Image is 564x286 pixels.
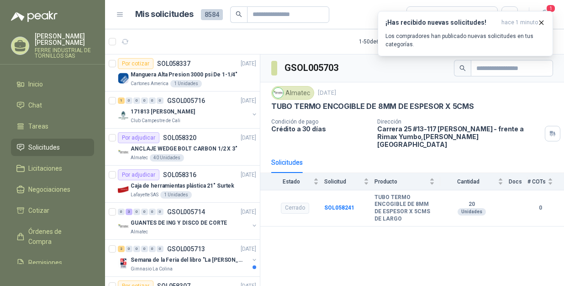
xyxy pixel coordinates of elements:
[131,108,195,116] p: 171813 [PERSON_NAME]
[118,221,129,232] img: Company Logo
[118,209,125,215] div: 0
[133,246,140,252] div: 0
[105,54,260,92] a: Por cotizarSOL058337[DATE] Company LogoManguera Alta Presion 3000 psi De 1-1/4"Cartones America1 ...
[440,173,509,190] th: Cantidad
[458,208,486,216] div: Unidades
[126,97,132,104] div: 0
[271,86,314,100] div: Almatec
[131,117,180,124] p: Club Campestre de Cali
[167,246,205,252] p: GSOL005713
[271,102,474,111] p: TUBO TERMO ENCOGIBLE DE 8MM DE ESPESOR X 5CMS
[28,205,49,216] span: Cotizar
[149,246,156,252] div: 0
[160,191,192,199] div: 1 Unidades
[118,58,153,69] div: Por cotizar
[118,95,258,124] a: 1 0 0 0 0 0 GSOL005716[DATE] Company Logo171813 [PERSON_NAME]Club Campestre de Cali
[118,206,258,236] a: 0 3 0 0 0 0 GSOL005714[DATE] Company LogoGUANTES DE ING Y DISCO DE CORTEAlmatec
[271,157,303,167] div: Solicitudes
[131,80,169,87] p: Cartones America
[118,132,159,143] div: Por adjudicar
[28,142,60,152] span: Solicitudes
[167,97,205,104] p: GSOL005716
[378,11,553,56] button: ¡Has recibido nuevas solicitudes!hace 1 minuto Los compradores han publicado nuevas solicitudes e...
[149,97,156,104] div: 0
[170,80,202,87] div: 1 Unidades
[105,166,260,203] a: Por adjudicarSOL058316[DATE] Company LogoCaja de herramientas plástica 21" SurtekLafayette SAS1 U...
[440,201,503,208] b: 20
[28,100,42,110] span: Chat
[118,169,159,180] div: Por adjudicar
[241,245,256,254] p: [DATE]
[131,228,148,236] p: Almatec
[131,191,158,199] p: Lafayette SAS
[141,246,148,252] div: 0
[141,209,148,215] div: 0
[118,258,129,269] img: Company Logo
[11,202,94,219] a: Cotizar
[11,181,94,198] a: Negociaciones
[241,97,256,105] p: [DATE]
[285,61,340,75] h3: GSOL005703
[105,129,260,166] a: Por adjudicarSOL058320[DATE] Company LogoANCLAJE WEDGE BOLT CARBON 1/2 X 3"Almatec40 Unidades
[359,34,418,49] div: 1 - 50 de 6476
[260,173,324,190] th: Estado
[527,204,553,212] b: 0
[131,70,237,79] p: Manguera Alta Presion 3000 psi De 1-1/4"
[118,243,258,273] a: 2 0 0 0 0 0 GSOL005713[DATE] Company LogoSemana de la Feria del libro "La [PERSON_NAME]"Gimnasio ...
[133,209,140,215] div: 0
[385,32,545,49] p: Los compradores han publicado nuevas solicitudes en tus categorías.
[11,139,94,156] a: Solicitudes
[126,209,132,215] div: 3
[149,209,156,215] div: 0
[241,171,256,179] p: [DATE]
[118,97,125,104] div: 1
[135,8,194,21] h1: Mis solicitudes
[131,256,244,264] p: Semana de la Feria del libro "La [PERSON_NAME]"
[377,125,541,148] p: Carrera 25 #13-117 [PERSON_NAME] - frente a Rimax Yumbo , [PERSON_NAME][GEOGRAPHIC_DATA]
[11,76,94,93] a: Inicio
[131,154,148,162] p: Almatec
[324,178,362,185] span: Solicitud
[281,203,309,214] div: Cerrado
[236,11,242,17] span: search
[11,254,94,271] a: Remisiones
[509,173,527,190] th: Docs
[131,182,234,190] p: Caja de herramientas plástica 21" Surtek
[131,145,237,153] p: ANCLAJE WEDGE BOLT CARBON 1/2 X 3"
[118,110,129,121] img: Company Logo
[11,223,94,250] a: Órdenes de Compra
[374,173,440,190] th: Producto
[141,97,148,104] div: 0
[28,258,62,268] span: Remisiones
[11,11,58,22] img: Logo peakr
[150,154,184,162] div: 40 Unidades
[118,73,129,84] img: Company Logo
[157,209,163,215] div: 0
[28,184,70,194] span: Negociaciones
[241,134,256,142] p: [DATE]
[546,4,556,13] span: 1
[131,265,173,273] p: Gimnasio La Colina
[163,135,196,141] p: SOL058320
[28,163,62,173] span: Licitaciones
[11,160,94,177] a: Licitaciones
[501,19,538,27] span: hace 1 minuto
[126,246,132,252] div: 0
[118,184,129,195] img: Company Logo
[241,208,256,216] p: [DATE]
[271,119,370,125] p: Condición de pago
[440,178,496,185] span: Cantidad
[28,79,43,89] span: Inicio
[459,65,466,71] span: search
[118,147,129,158] img: Company Logo
[241,59,256,68] p: [DATE]
[324,205,354,211] a: SOL058241
[35,33,94,46] p: [PERSON_NAME] [PERSON_NAME]
[324,173,374,190] th: Solicitud
[374,178,427,185] span: Producto
[273,88,283,98] img: Company Logo
[157,60,190,67] p: SOL058337
[527,178,546,185] span: # COTs
[412,10,432,20] div: Todas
